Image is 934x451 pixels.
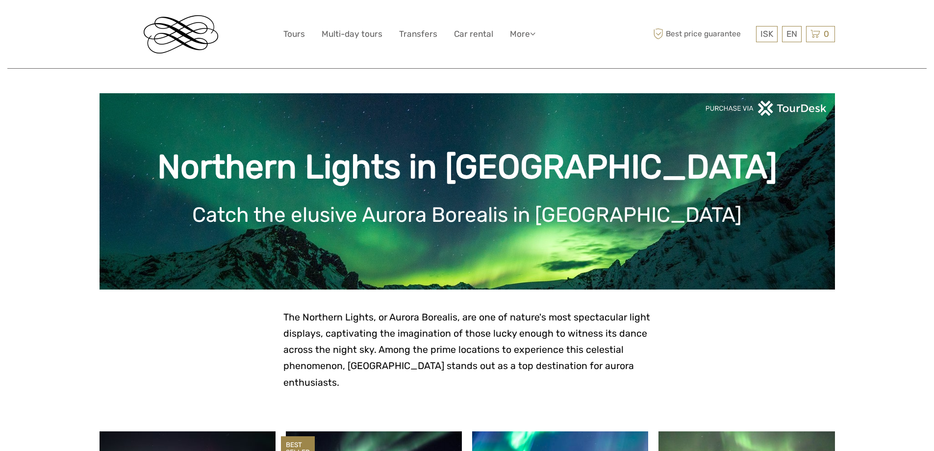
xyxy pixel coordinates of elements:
h1: Catch the elusive Aurora Borealis in [GEOGRAPHIC_DATA] [114,203,820,227]
img: Reykjavik Residence [144,15,218,53]
a: Multi-day tours [322,27,382,41]
span: Best price guarantee [651,26,754,42]
span: ISK [760,29,773,39]
a: Car rental [454,27,493,41]
img: PurchaseViaTourDeskwhite.png [705,101,828,116]
a: Transfers [399,27,437,41]
span: 0 [822,29,831,39]
h1: Northern Lights in [GEOGRAPHIC_DATA] [114,147,820,187]
a: Tours [283,27,305,41]
span: The Northern Lights, or Aurora Borealis, are one of nature's most spectacular light displays, cap... [283,312,650,388]
a: More [510,27,535,41]
div: EN [782,26,802,42]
